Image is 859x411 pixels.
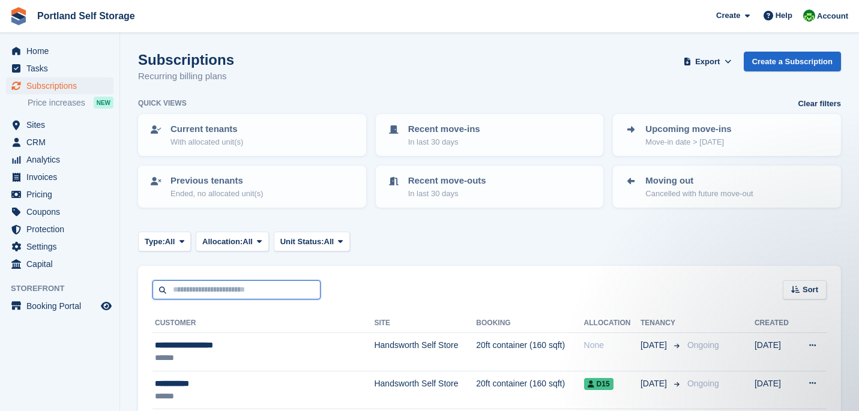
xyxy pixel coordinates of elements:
a: Recent move-outs In last 30 days [377,167,603,206]
span: Capital [26,256,98,272]
td: 20ft container (160 sqft) [476,371,583,409]
a: menu [6,298,113,314]
a: menu [6,238,113,255]
a: Upcoming move-ins Move-in date > [DATE] [614,115,840,155]
span: Coupons [26,203,98,220]
p: Recent move-outs [408,174,486,188]
a: Previous tenants Ended, no allocated unit(s) [139,167,365,206]
span: Booking Portal [26,298,98,314]
span: Export [695,56,720,68]
span: All [165,236,175,248]
span: Sort [803,284,818,296]
a: menu [6,203,113,220]
h1: Subscriptions [138,52,234,68]
p: In last 30 days [408,188,486,200]
span: Create [716,10,740,22]
p: Ended, no allocated unit(s) [170,188,264,200]
a: menu [6,256,113,272]
span: Unit Status: [280,236,324,248]
td: Handsworth Self Store [374,333,476,371]
span: Storefront [11,283,119,295]
p: With allocated unit(s) [170,136,243,148]
a: menu [6,134,113,151]
th: Booking [476,314,583,333]
span: Tasks [26,60,98,77]
a: Clear filters [798,98,841,110]
button: Type: All [138,232,191,251]
span: Protection [26,221,98,238]
span: Analytics [26,151,98,168]
button: Allocation: All [196,232,269,251]
span: Invoices [26,169,98,185]
span: Ongoing [687,340,719,350]
a: Price increases NEW [28,96,113,109]
p: Previous tenants [170,174,264,188]
span: Sites [26,116,98,133]
span: Settings [26,238,98,255]
h6: Quick views [138,98,187,109]
a: Current tenants With allocated unit(s) [139,115,365,155]
th: Created [755,314,796,333]
a: menu [6,60,113,77]
p: In last 30 days [408,136,480,148]
a: Create a Subscription [744,52,841,71]
span: CRM [26,134,98,151]
p: Current tenants [170,122,243,136]
p: Recurring billing plans [138,70,234,83]
p: Move-in date > [DATE] [645,136,731,148]
a: Preview store [99,299,113,313]
a: menu [6,221,113,238]
span: D15 [584,378,613,390]
a: menu [6,186,113,203]
a: Moving out Cancelled with future move-out [614,167,840,206]
a: menu [6,77,113,94]
span: Account [817,10,848,22]
button: Unit Status: All [274,232,350,251]
td: [DATE] [755,371,796,409]
th: Customer [152,314,374,333]
a: menu [6,151,113,168]
span: Ongoing [687,379,719,388]
img: stora-icon-8386f47178a22dfd0bd8f6a31ec36ba5ce8667c1dd55bd0f319d3a0aa187defe.svg [10,7,28,25]
td: [DATE] [755,333,796,371]
a: menu [6,43,113,59]
span: [DATE] [640,377,669,390]
button: Export [681,52,734,71]
span: Type: [145,236,165,248]
img: Ryan Stevens [803,10,815,22]
p: Cancelled with future move-out [645,188,753,200]
span: Home [26,43,98,59]
p: Upcoming move-ins [645,122,731,136]
span: Subscriptions [26,77,98,94]
a: menu [6,169,113,185]
td: Handsworth Self Store [374,371,476,409]
p: Recent move-ins [408,122,480,136]
p: Moving out [645,174,753,188]
span: All [243,236,253,248]
a: menu [6,116,113,133]
th: Tenancy [640,314,683,333]
span: All [324,236,334,248]
a: Recent move-ins In last 30 days [377,115,603,155]
th: Site [374,314,476,333]
span: Help [776,10,792,22]
td: 20ft container (160 sqft) [476,333,583,371]
a: Portland Self Storage [32,6,140,26]
div: NEW [94,97,113,109]
span: Price increases [28,97,85,109]
div: None [584,339,640,352]
span: [DATE] [640,339,669,352]
span: Allocation: [202,236,243,248]
span: Pricing [26,186,98,203]
th: Allocation [584,314,640,333]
